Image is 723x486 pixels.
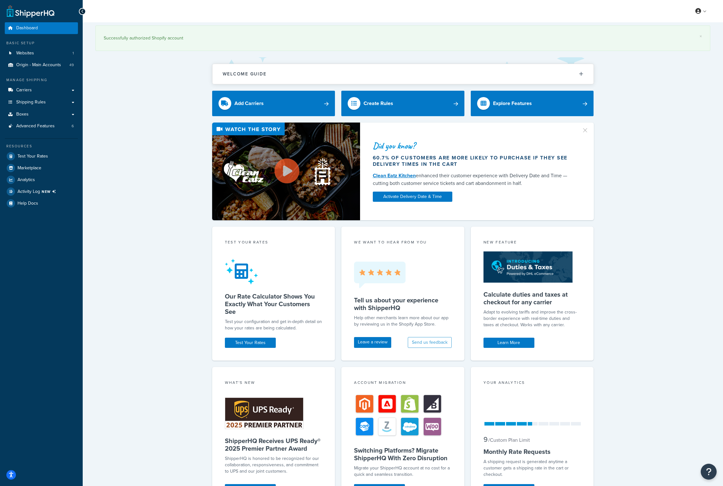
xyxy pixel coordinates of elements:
span: Shipping Rules [16,100,46,105]
div: Basic Setup [5,40,78,46]
a: Activate Delivery Date & Time [373,192,452,202]
a: Learn More [483,338,534,348]
img: Video thumbnail [212,123,360,220]
div: Manage Shipping [5,77,78,83]
h5: Monthly Rate Requests [483,448,581,455]
span: Marketplace [17,166,41,171]
h5: Calculate duties and taxes at checkout for any carrier [483,291,581,306]
p: we want to hear from you [354,239,452,245]
div: Test your configuration and get in-depth detail on how your rates are being calculated. [225,319,323,331]
h5: ShipperHQ Receives UPS Ready® 2025 Premier Partner Award [225,437,323,452]
a: Marketplace [5,162,78,174]
a: Advanced Features6 [5,120,78,132]
div: Successfully authorized Shopify account [104,34,702,43]
a: Explore Features [471,91,594,116]
a: × [699,34,702,39]
a: Dashboard [5,22,78,34]
p: ShipperHQ is honored to be recognized for our collaboration, responsiveness, and commitment to UP... [225,455,323,475]
span: 6 [72,123,74,129]
span: Activity Log [17,187,59,196]
a: Add Carriers [212,91,335,116]
span: Test Your Rates [17,154,48,159]
div: Test your rates [225,239,323,247]
div: Account Migration [354,380,452,387]
li: Advanced Features [5,120,78,132]
a: Activity LogNEW [5,186,78,197]
a: Leave a review [354,337,391,348]
p: Adapt to evolving tariffs and improve the cross-border experience with real-time duties and taxes... [483,309,581,328]
a: Create Rules [341,91,464,116]
div: Your Analytics [483,380,581,387]
a: Test Your Rates [225,338,276,348]
button: Send us feedback [408,337,452,348]
span: Analytics [17,177,35,183]
a: Help Docs [5,198,78,209]
p: Help other merchants learn more about our app by reviewing us in the Shopify App Store. [354,315,452,328]
a: Analytics [5,174,78,186]
a: Shipping Rules [5,96,78,108]
a: Origin - Main Accounts49 [5,59,78,71]
div: What's New [225,380,323,387]
div: Did you know? [373,141,574,150]
span: Advanced Features [16,123,55,129]
a: Test Your Rates [5,151,78,162]
div: Add Carriers [234,99,264,108]
li: Origin - Main Accounts [5,59,78,71]
div: A shipping request is generated anytime a customer gets a shipping rate in the cart or checkout. [483,459,581,478]
a: Boxes [5,109,78,120]
div: Explore Features [493,99,532,108]
span: Origin - Main Accounts [16,62,61,68]
div: Create Rules [364,99,393,108]
h5: Switching Platforms? Migrate ShipperHQ With Zero Disruption [354,447,452,462]
div: Resources [5,144,78,149]
li: [object Object] [5,186,78,197]
span: Websites [16,51,34,56]
span: Help Docs [17,201,38,206]
h2: Welcome Guide [223,72,267,76]
div: Migrate your ShipperHQ account at no cost for a quick and seamless transition. [354,465,452,478]
div: 60.7% of customers are more likely to purchase if they see delivery times in the cart [373,155,574,167]
small: / Custom Plan Limit [488,436,530,444]
span: Dashboard [16,25,38,31]
h5: Tell us about your experience with ShipperHQ [354,296,452,312]
span: Boxes [16,112,29,117]
span: 9 [483,434,488,445]
h5: Our Rate Calculator Shows You Exactly What Your Customers See [225,292,323,315]
a: Carriers [5,84,78,96]
div: New Feature [483,239,581,247]
div: enhanced their customer experience with Delivery Date and Time — cutting both customer service ti... [373,172,574,187]
span: 1 [73,51,74,56]
li: Websites [5,47,78,59]
button: Open Resource Center [701,464,717,480]
span: 49 [69,62,74,68]
span: Carriers [16,88,32,93]
a: Clean Eatz Kitchen [373,172,416,179]
button: Welcome Guide [212,64,594,84]
span: NEW [42,189,59,194]
a: Websites1 [5,47,78,59]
